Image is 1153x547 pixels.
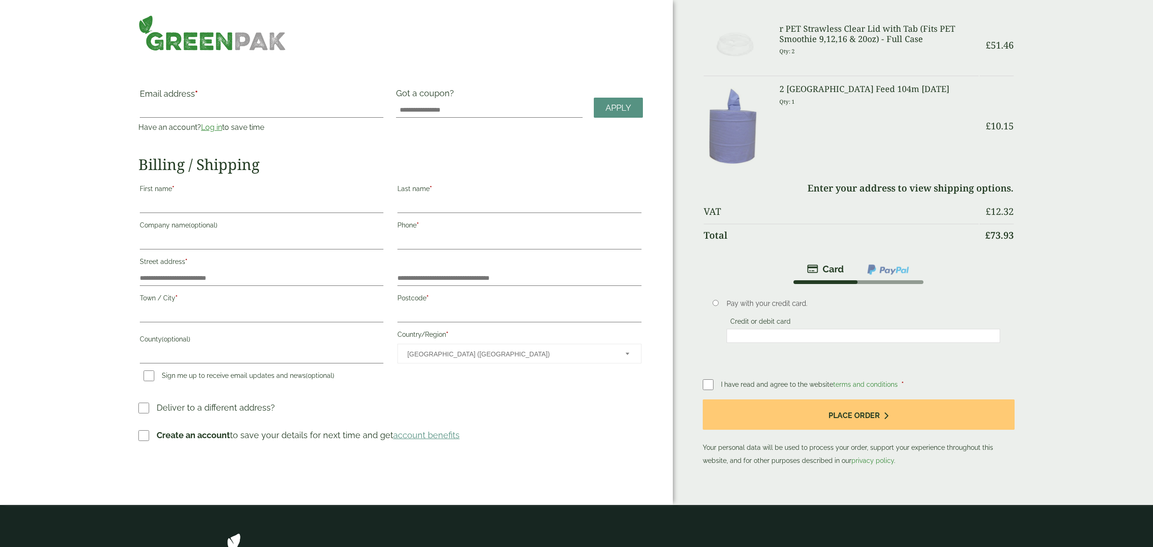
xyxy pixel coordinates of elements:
span: £ [985,229,990,242]
iframe: Secure card payment input frame [729,332,997,340]
h3: 2 [GEOGRAPHIC_DATA] Feed 104m [DATE] [779,84,979,94]
h2: Billing / Shipping [138,156,643,173]
img: stripe.png [807,263,844,275]
h3: r PET Strawless Clear Lid with Tab (Fits PET Smoothie 9,12,16 & 20oz) - Full Case [779,24,979,44]
a: Apply [594,98,643,118]
abbr: required [195,89,198,99]
label: Country/Region [397,328,641,344]
bdi: 73.93 [985,229,1014,242]
span: United Kingdom (UK) [407,344,613,364]
bdi: 51.46 [986,39,1014,51]
a: terms and conditions [833,381,898,388]
span: Apply [605,103,631,113]
input: Sign me up to receive email updates and news(optional) [144,370,154,381]
label: Company name [140,219,383,234]
p: Have an account? to save time [138,122,385,133]
a: account benefits [393,430,460,440]
abbr: required [901,381,904,388]
label: County [140,333,383,348]
th: Total [704,224,979,247]
label: Last name [397,182,641,198]
abbr: required [185,258,187,265]
span: (optional) [162,335,190,343]
th: VAT [704,200,979,223]
button: Place order [703,399,1015,430]
abbr: required [175,294,178,302]
label: Got a coupon? [396,88,458,103]
span: Country/Region [397,344,641,363]
bdi: 10.15 [986,120,1014,132]
img: GreenPak Supplies [138,15,286,51]
a: Log in [201,123,222,132]
label: Town / City [140,291,383,307]
bdi: 12.32 [986,205,1014,218]
span: £ [986,205,991,218]
span: £ [986,120,991,132]
abbr: required [430,185,432,192]
td: Enter your address to view shipping options. [704,177,1014,199]
a: privacy policy [851,457,894,464]
label: Sign me up to receive email updates and news [140,372,338,382]
span: £ [986,39,991,51]
abbr: required [172,185,174,192]
label: Credit or debit card [727,318,794,328]
img: ppcp-gateway.png [866,263,910,276]
p: to save your details for next time and get [157,429,460,441]
span: (optional) [306,372,334,379]
abbr: required [417,221,419,229]
span: (optional) [189,221,217,229]
label: Street address [140,255,383,271]
p: Your personal data will be used to process your order, support your experience throughout this we... [703,399,1015,467]
p: Deliver to a different address? [157,401,275,414]
abbr: required [426,294,429,302]
label: Postcode [397,291,641,307]
label: Email address [140,90,383,103]
small: Qty: 2 [779,48,795,55]
label: Phone [397,219,641,234]
span: I have read and agree to the website [721,381,900,388]
label: First name [140,182,383,198]
strong: Create an account [157,430,230,440]
abbr: required [446,331,448,338]
p: Pay with your credit card. [727,298,1000,309]
small: Qty: 1 [779,98,795,105]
